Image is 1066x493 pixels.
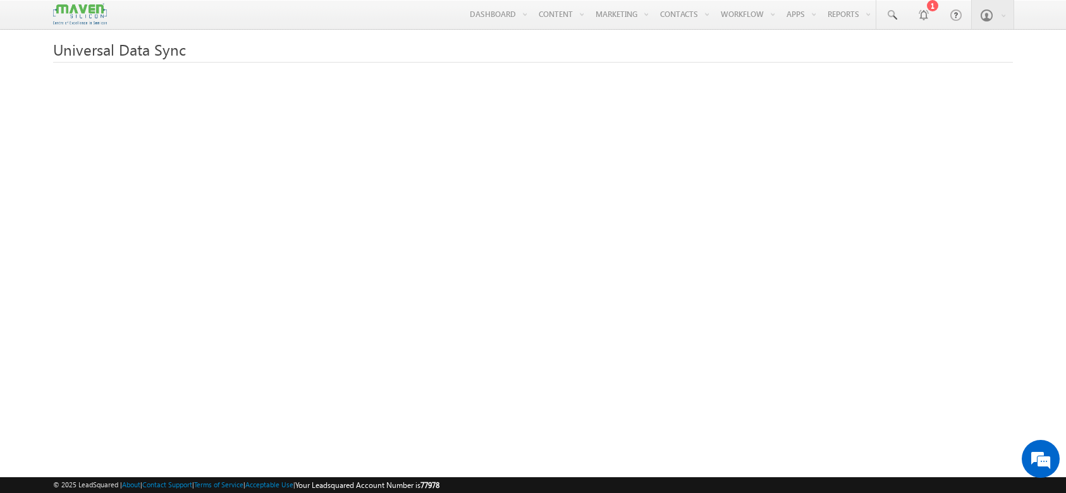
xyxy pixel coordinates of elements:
a: Contact Support [142,480,192,489]
span: © 2025 LeadSquared | | | | | [53,479,439,491]
span: Universal Data Sync [53,39,186,59]
img: Custom Logo [53,3,106,25]
span: Your Leadsquared Account Number is [295,480,439,490]
a: Terms of Service [194,480,243,489]
a: About [122,480,140,489]
span: 77978 [420,480,439,490]
a: Acceptable Use [245,480,293,489]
